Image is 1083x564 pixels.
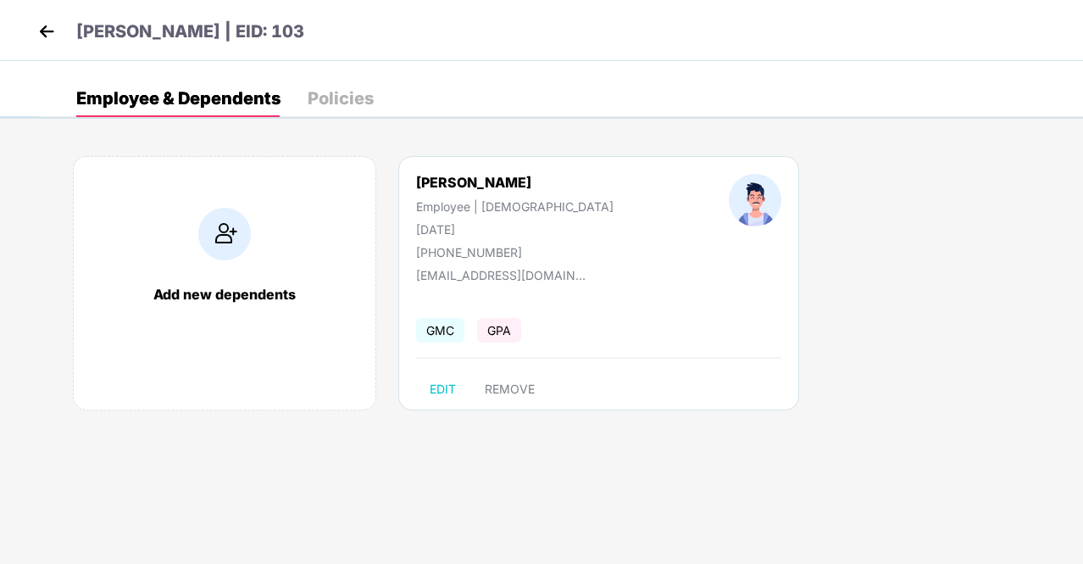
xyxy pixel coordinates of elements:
[729,174,781,226] img: profileImage
[34,19,59,44] img: back
[91,286,358,303] div: Add new dependents
[430,383,456,396] span: EDIT
[416,245,614,260] div: [PHONE_NUMBER]
[416,199,614,214] div: Employee | [DEMOGRAPHIC_DATA]
[416,174,614,191] div: [PERSON_NAME]
[76,19,304,45] p: [PERSON_NAME] | EID: 103
[416,376,469,403] button: EDIT
[471,376,548,403] button: REMOVE
[416,268,586,282] div: [EMAIL_ADDRESS][DOMAIN_NAME]
[198,208,251,260] img: addIcon
[416,222,614,237] div: [DATE]
[485,383,535,396] span: REMOVE
[308,90,374,107] div: Policies
[416,318,464,343] span: GMC
[76,90,280,107] div: Employee & Dependents
[477,318,521,343] span: GPA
